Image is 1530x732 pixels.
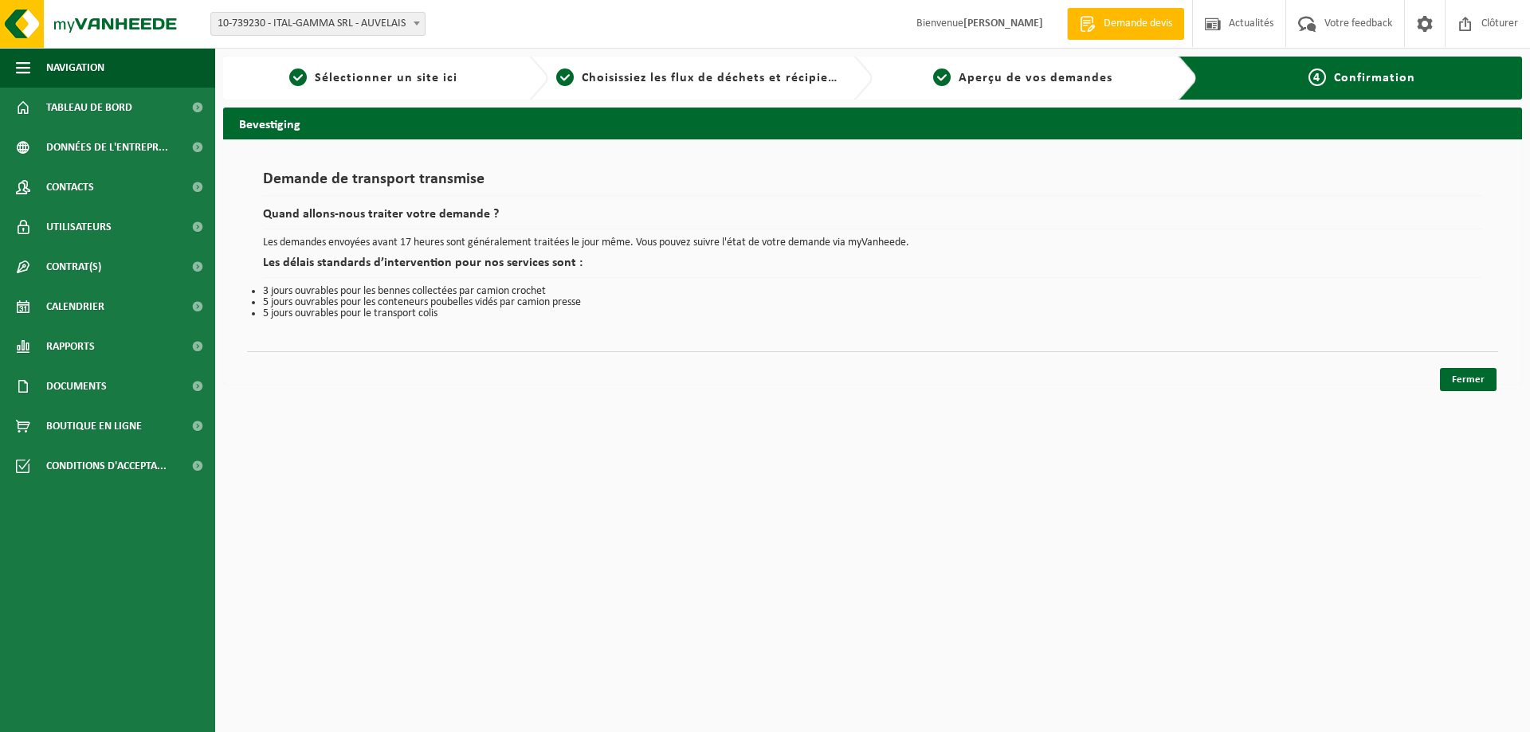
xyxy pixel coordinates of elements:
span: Aperçu de vos demandes [959,72,1112,84]
span: Confirmation [1334,72,1415,84]
span: 2 [556,69,574,86]
span: 1 [289,69,307,86]
span: Demande devis [1100,16,1176,32]
span: Choisissiez les flux de déchets et récipients [582,72,847,84]
a: 1Sélectionner un site ici [231,69,516,88]
a: Demande devis [1067,8,1184,40]
span: 4 [1308,69,1326,86]
a: Fermer [1440,368,1497,391]
li: 5 jours ouvrables pour les conteneurs poubelles vidés par camion presse [263,297,1482,308]
span: Navigation [46,48,104,88]
span: 10-739230 - ITAL-GAMMA SRL - AUVELAIS [211,13,425,35]
span: Tableau de bord [46,88,132,127]
span: Utilisateurs [46,207,112,247]
span: 3 [933,69,951,86]
span: Documents [46,366,107,406]
h2: Bevestiging [223,108,1522,139]
span: Boutique en ligne [46,406,142,446]
span: 10-739230 - ITAL-GAMMA SRL - AUVELAIS [210,12,426,36]
span: Contrat(s) [46,247,101,287]
h1: Demande de transport transmise [263,171,1482,196]
span: Sélectionner un site ici [315,72,457,84]
span: Rapports [46,327,95,366]
li: 3 jours ouvrables pour les bennes collectées par camion crochet [263,286,1482,297]
h2: Quand allons-nous traiter votre demande ? [263,208,1482,229]
span: Calendrier [46,287,104,327]
span: Données de l'entrepr... [46,127,168,167]
h2: Les délais standards d’intervention pour nos services sont : [263,256,1482,278]
p: Les demandes envoyées avant 17 heures sont généralement traitées le jour même. Vous pouvez suivre... [263,237,1482,249]
span: Conditions d'accepta... [46,446,167,486]
li: 5 jours ouvrables pour le transport colis [263,308,1482,319]
a: 3Aperçu de vos demandes [881,69,1166,88]
span: Contacts [46,167,94,207]
strong: [PERSON_NAME] [963,18,1043,29]
a: 2Choisissiez les flux de déchets et récipients [556,69,841,88]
